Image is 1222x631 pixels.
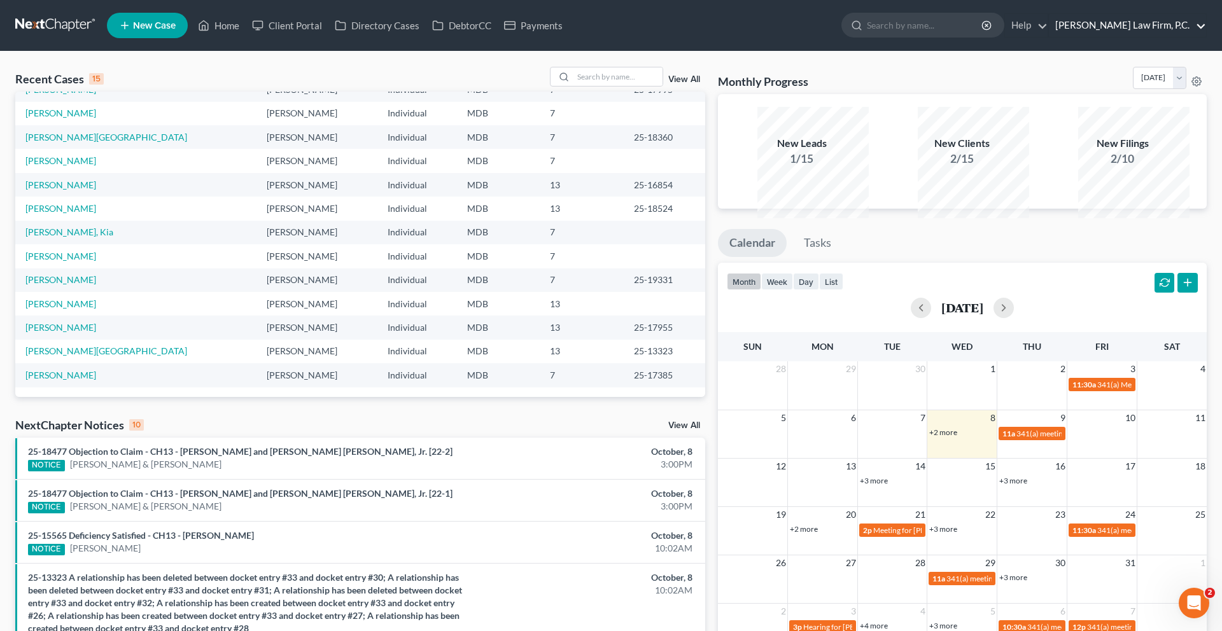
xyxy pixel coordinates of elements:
a: View All [668,421,700,430]
a: +3 more [999,476,1027,485]
td: Individual [377,340,457,363]
span: 341(a) meeting for [PERSON_NAME] [1097,525,1220,535]
a: Home [192,14,246,37]
span: Meeting for [PERSON_NAME] [873,525,973,535]
a: [PERSON_NAME] [25,274,96,285]
div: October, 8 [479,487,692,500]
a: 25-18477 Objection to Claim - CH13 - [PERSON_NAME] and [PERSON_NAME] [PERSON_NAME], Jr. [22-1] [28,488,453,499]
td: Individual [377,292,457,315]
span: New Case [133,21,176,31]
span: 6 [850,410,857,426]
a: [PERSON_NAME] [25,251,96,261]
a: Directory Cases [328,14,426,37]
a: [PERSON_NAME] Law Firm, P.C. [1049,14,1206,37]
div: 10 [129,419,144,431]
td: [PERSON_NAME] [256,197,377,220]
td: 25-17385 [624,363,705,387]
div: New Clients [918,136,1007,151]
td: Individual [377,197,457,220]
td: 25-16854 [624,173,705,197]
td: 13 [540,173,624,197]
span: Fri [1095,341,1109,352]
a: [PERSON_NAME] [25,155,96,166]
span: 9 [1059,410,1067,426]
span: Tue [884,341,901,352]
a: +3 more [929,621,957,630]
a: [PERSON_NAME][GEOGRAPHIC_DATA] [25,132,187,142]
a: 25-18477 Objection to Claim - CH13 - [PERSON_NAME] and [PERSON_NAME] [PERSON_NAME], Jr. [22-2] [28,446,453,457]
td: MDB [457,363,540,387]
span: 2 [1059,361,1067,377]
td: MDB [457,340,540,363]
span: 6 [1059,604,1067,619]
span: 29 [984,555,997,571]
span: 11:30a [1072,380,1096,389]
td: 7 [540,125,624,149]
a: [PERSON_NAME] [70,542,141,555]
div: 15 [89,73,104,85]
span: 22 [984,507,997,522]
div: 10:02AM [479,542,692,555]
td: Individual [377,125,457,149]
div: 3:00PM [479,458,692,471]
td: MDB [457,244,540,268]
a: [PERSON_NAME] [25,84,96,95]
td: MDB [457,221,540,244]
td: 7 [540,221,624,244]
a: [PERSON_NAME] & [PERSON_NAME] [70,458,221,471]
td: [PERSON_NAME] [256,363,377,387]
span: 341(a) meeting for [PERSON_NAME] [946,574,1069,583]
div: New Leads [757,136,846,151]
td: 25-17955 [624,315,705,339]
span: 21 [914,507,927,522]
span: 7 [1129,604,1137,619]
td: 25-18524 [624,197,705,220]
td: MDB [457,292,540,315]
div: October, 8 [479,529,692,542]
td: 25-19331 [624,268,705,292]
a: DebtorCC [426,14,498,37]
span: 30 [1054,555,1067,571]
span: 1 [989,361,997,377]
td: [PERSON_NAME] [256,292,377,315]
span: 4 [1199,361,1207,377]
td: 25-18360 [624,125,705,149]
td: 13 [540,292,624,315]
button: day [793,273,819,290]
a: [PERSON_NAME] [25,203,96,214]
td: Individual [377,268,457,292]
a: +2 more [790,524,818,534]
span: 28 [775,361,787,377]
span: 11a [932,574,945,583]
span: 3 [850,604,857,619]
span: 18 [1194,459,1207,474]
div: New Filings [1078,136,1167,151]
div: Recent Cases [15,71,104,87]
a: Help [1005,14,1048,37]
span: 10 [1124,410,1137,426]
div: 1/15 [757,151,846,167]
span: 7 [919,410,927,426]
span: 25 [1194,507,1207,522]
td: 25-13323 [624,340,705,363]
span: 12 [775,459,787,474]
td: 7 [540,363,624,387]
div: 2/10 [1078,151,1167,167]
div: October, 8 [479,571,692,584]
a: 25-15565 Deficiency Satisfied - CH13 - [PERSON_NAME] [28,530,254,541]
span: 16 [1054,459,1067,474]
td: [PERSON_NAME] [256,221,377,244]
span: 29 [845,361,857,377]
td: 13 [540,197,624,220]
a: [PERSON_NAME] [25,370,96,380]
span: 2 [780,604,787,619]
td: MDB [457,102,540,125]
span: 27 [845,555,857,571]
div: 2/15 [918,151,1007,167]
div: October, 8 [479,445,692,458]
td: MDB [457,125,540,149]
a: [PERSON_NAME] [25,107,96,118]
span: 24 [1124,507,1137,522]
span: 1 [1199,555,1207,571]
td: [PERSON_NAME] [256,173,377,197]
